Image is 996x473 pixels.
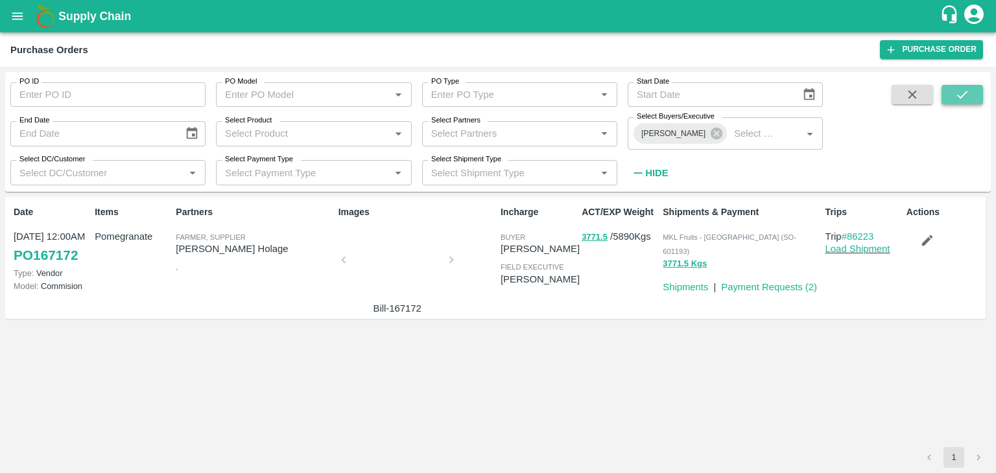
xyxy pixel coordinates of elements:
[19,115,49,126] label: End Date
[825,205,901,219] p: Trips
[825,244,890,254] a: Load Shipment
[426,164,575,181] input: Select Shipment Type
[708,275,716,294] div: |
[3,1,32,31] button: open drawer
[14,281,38,291] span: Model:
[14,205,89,219] p: Date
[14,268,34,278] span: Type:
[917,447,991,468] nav: pagination navigation
[634,127,713,141] span: [PERSON_NAME]
[14,244,78,267] a: PO167172
[596,125,613,142] button: Open
[637,76,669,87] label: Start Date
[943,447,964,468] button: page 1
[390,125,407,142] button: Open
[180,121,204,146] button: Choose date
[501,242,580,256] p: [PERSON_NAME]
[431,154,501,165] label: Select Shipment Type
[634,123,727,144] div: [PERSON_NAME]
[14,164,180,181] input: Select DC/Customer
[176,233,246,241] span: Farmer, Supplier
[225,154,293,165] label: Select Payment Type
[14,229,89,244] p: [DATE] 12:00AM
[628,82,792,107] input: Start Date
[797,82,822,107] button: Choose date
[10,41,88,58] div: Purchase Orders
[628,162,672,184] button: Hide
[431,76,459,87] label: PO Type
[582,229,658,244] p: / 5890 Kgs
[184,165,201,181] button: Open
[10,82,206,107] input: Enter PO ID
[962,3,986,30] div: account of current user
[426,125,592,142] input: Select Partners
[176,242,333,256] p: [PERSON_NAME] Holage
[501,272,580,286] p: [PERSON_NAME]
[10,121,174,146] input: End Date
[14,280,89,292] p: Commision
[501,233,525,241] span: buyer
[663,282,708,292] a: Shipments
[431,115,480,126] label: Select Partners
[940,5,962,28] div: customer-support
[220,125,386,142] input: Select Product
[426,86,575,103] input: Enter PO Type
[663,233,796,255] span: MKL Fruits - [GEOGRAPHIC_DATA] (SO-601193)
[95,205,171,219] p: Items
[596,86,613,103] button: Open
[880,40,983,59] a: Purchase Order
[176,205,333,219] p: Partners
[14,267,89,279] p: Vendor
[32,3,58,29] img: logo
[338,205,495,219] p: Images
[225,115,272,126] label: Select Product
[663,257,707,271] button: 3771.5 Kgs
[95,229,171,244] p: Pomegranate
[19,154,85,165] label: Select DC/Customer
[582,230,608,245] button: 3771.5
[220,164,369,181] input: Select Payment Type
[663,205,820,219] p: Shipments & Payment
[645,168,668,178] strong: Hide
[390,165,407,181] button: Open
[349,301,446,316] p: Bill-167172
[907,205,982,219] p: Actions
[721,282,817,292] a: Payment Requests (2)
[801,125,818,142] button: Open
[220,86,369,103] input: Enter PO Model
[58,10,131,23] b: Supply Chain
[501,205,576,219] p: Incharge
[58,7,940,25] a: Supply Chain
[596,165,613,181] button: Open
[842,231,874,242] a: #86223
[19,76,39,87] label: PO ID
[390,86,407,103] button: Open
[225,76,257,87] label: PO Model
[582,205,658,219] p: ACT/EXP Weight
[825,229,901,244] p: Trip
[729,125,781,142] input: Select Buyers/Executive
[176,263,178,271] span: ,
[637,111,715,122] label: Select Buyers/Executive
[501,263,564,271] span: field executive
